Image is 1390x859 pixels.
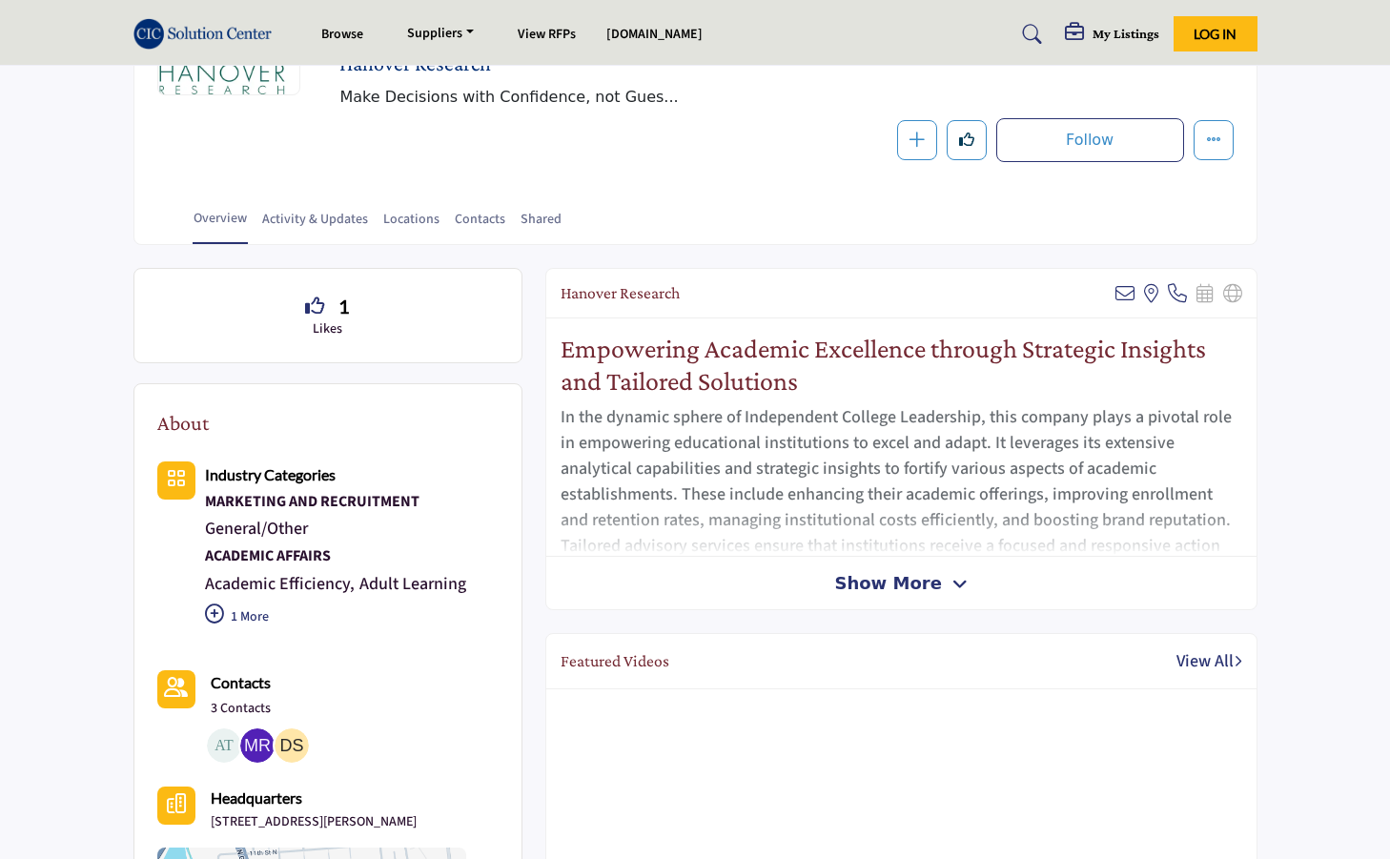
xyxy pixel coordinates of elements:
[1194,120,1234,160] button: More details
[834,570,941,596] span: Show More
[205,517,308,541] a: General/Other
[261,210,369,243] a: Activity & Updates
[561,333,1242,397] h2: Empowering Academic Excellence through Strategic Insights and Tailored Solutions
[454,210,506,243] a: Contacts
[205,463,336,487] a: Industry Categories
[321,25,363,44] a: Browse
[211,813,417,832] p: [STREET_ADDRESS][PERSON_NAME]
[211,670,271,696] a: Contacts
[561,404,1242,636] p: In the dynamic sphere of Independent College Leadership, this company plays a pivotal role in emp...
[606,25,703,44] a: [DOMAIN_NAME]
[338,292,350,320] span: 1
[240,728,275,763] img: Max R.
[520,210,562,243] a: Shared
[1194,26,1237,42] span: Log In
[382,210,440,243] a: Locations
[359,572,466,596] a: Adult Learning
[394,21,487,48] a: Suppliers
[211,673,271,691] b: Contacts
[1093,25,1159,42] h5: My Listings
[157,407,209,439] h2: About
[205,598,467,641] p: 1 More
[157,670,195,708] button: Contact-Employee Icon
[211,700,271,719] a: 3 Contacts
[1174,16,1257,51] button: Log In
[157,787,195,825] button: Headquarter icon
[947,120,987,160] button: Like
[1004,19,1054,50] a: Search
[339,86,950,109] span: Make Decisions with Confidence, not Guesswork
[1176,648,1242,674] a: View All
[205,488,467,515] a: MARKETING AND RECRUITMENT
[205,542,467,569] div: Academic program development, faculty resources, and curriculum enhancement solutions for higher ...
[996,118,1184,162] button: Follow
[207,728,241,763] img: Amanda T.
[157,320,499,339] p: Likes
[133,18,282,50] img: site Logo
[211,787,302,809] b: Headquarters
[205,465,336,483] b: Industry Categories
[157,670,195,708] a: Link of redirect to contact page
[205,572,355,596] a: Academic Efficiency,
[157,461,195,500] button: Category Icon
[561,283,680,303] h2: Hanover Research
[1065,23,1159,46] div: My Listings
[561,651,669,671] h2: Featured Videos
[193,209,248,244] a: Overview
[205,488,467,515] div: Brand development, digital marketing, and student recruitment campaign solutions for colleges
[205,542,467,569] a: ACADEMIC AFFAIRS
[518,25,576,44] a: View RFPs
[275,728,309,763] img: Dave S.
